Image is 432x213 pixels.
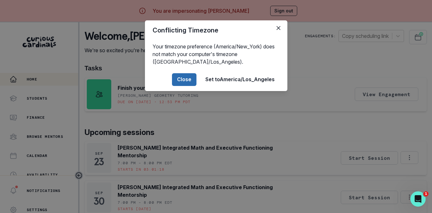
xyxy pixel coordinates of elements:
[145,20,287,40] header: Conflicting Timezone
[200,73,280,86] button: Set toAmerica/Los_Angeles
[145,40,287,68] div: Your timezone preference (America/New_York) does not match your computer's timezone ([GEOGRAPHIC_...
[423,191,429,196] span: 1
[273,23,284,33] button: Close
[172,73,196,86] button: Close
[410,191,426,207] iframe: Intercom live chat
